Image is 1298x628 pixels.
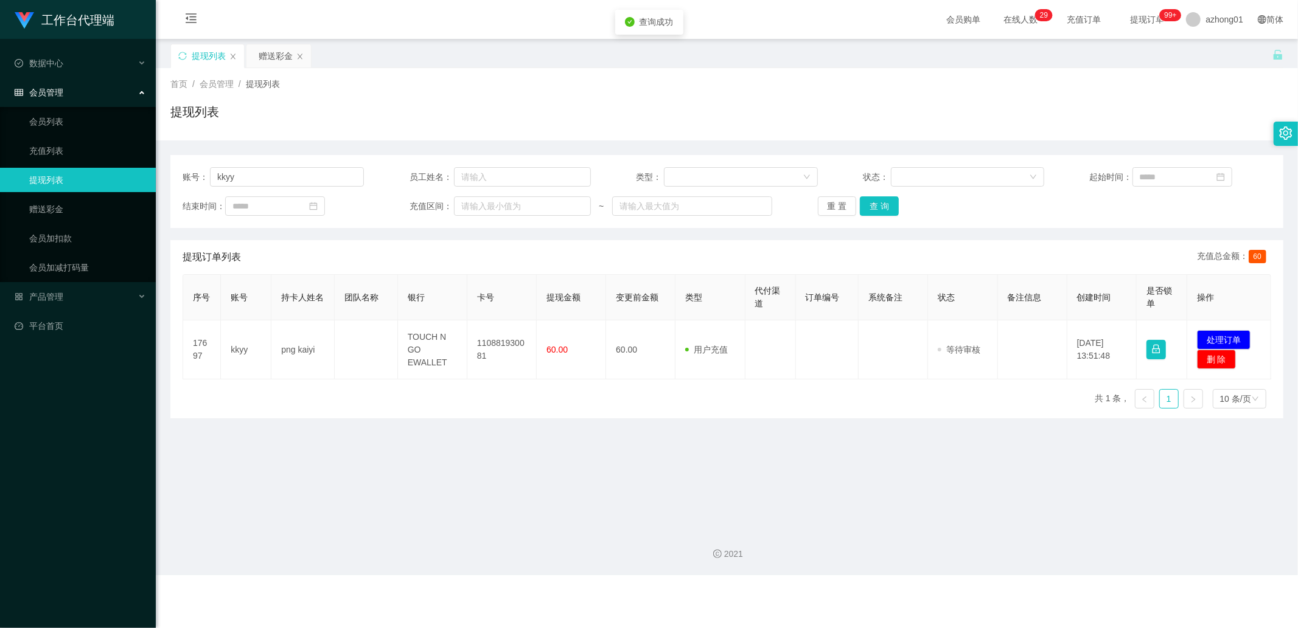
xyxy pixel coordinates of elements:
[15,58,63,68] span: 数据中心
[1008,292,1042,302] span: 备注信息
[15,59,23,67] i: 图标: check-circle-o
[1220,390,1251,408] div: 10 条/页
[1197,330,1251,350] button: 处理订单
[1035,9,1053,21] sup: 29
[1159,389,1179,409] li: 1
[271,320,335,379] td: png kaiyi
[239,79,241,89] span: /
[398,320,467,379] td: TOUCH N GO EWALLET
[15,292,63,302] span: 产品管理
[246,79,280,89] span: 提现列表
[860,196,899,216] button: 查 询
[755,286,781,308] span: 代付渠道
[997,15,1044,24] span: 在线人数
[1258,15,1266,24] i: 图标: global
[803,173,811,182] i: 图标: down
[1197,292,1214,302] span: 操作
[938,292,955,302] span: 状态
[616,292,658,302] span: 变更前金额
[170,79,187,89] span: 首页
[192,44,226,67] div: 提现列表
[1146,340,1166,359] button: 图标: lock
[685,345,728,354] span: 用户充值
[309,202,318,210] i: 图标: calendar
[15,314,146,338] a: 图标: dashboard平台首页
[229,53,237,60] i: 图标: close
[29,109,146,134] a: 会员列表
[477,292,494,302] span: 卡号
[938,345,980,354] span: 等待审核
[183,200,225,213] span: 结束时间：
[1190,396,1197,403] i: 图标: right
[1077,292,1111,302] span: 创建时间
[29,139,146,163] a: 充值列表
[1159,9,1181,21] sup: 980
[183,171,210,184] span: 账号：
[1141,396,1148,403] i: 图标: left
[1197,350,1236,369] button: 删 除
[259,44,293,67] div: 赠送彩金
[29,197,146,221] a: 赠送彩金
[1160,390,1178,408] a: 1
[15,292,23,301] i: 图标: appstore-o
[1030,173,1037,182] i: 图标: down
[1184,389,1203,409] li: 下一页
[685,292,702,302] span: 类型
[1135,389,1154,409] li: 上一页
[1249,250,1266,263] span: 60
[1124,15,1170,24] span: 提现订单
[1272,49,1283,60] i: 图标: unlock
[193,292,210,302] span: 序号
[410,200,454,213] span: 充值区间：
[818,196,857,216] button: 重 置
[29,255,146,280] a: 会员加减打码量
[410,171,454,184] span: 员工姓名：
[344,292,379,302] span: 团队名称
[41,1,114,40] h1: 工作台代理端
[281,292,324,302] span: 持卡人姓名
[183,320,221,379] td: 17697
[467,320,537,379] td: 110881930081
[612,196,772,216] input: 请输入最大值为
[15,15,114,24] a: 工作台代理端
[1067,320,1137,379] td: [DATE] 13:51:48
[221,320,271,379] td: kkyy
[178,52,187,60] i: 图标: sync
[1061,15,1107,24] span: 充值订单
[806,292,840,302] span: 订单编号
[15,88,23,97] i: 图标: table
[713,550,722,558] i: 图标: copyright
[296,53,304,60] i: 图标: close
[1252,395,1259,404] i: 图标: down
[606,320,675,379] td: 60.00
[231,292,248,302] span: 账号
[546,292,581,302] span: 提现金额
[591,200,612,213] span: ~
[640,17,674,27] span: 查询成功
[166,548,1288,561] div: 2021
[625,17,635,27] i: icon: check-circle
[1090,171,1132,184] span: 起始时间：
[636,171,664,184] span: 类型：
[454,167,591,187] input: 请输入
[1040,9,1044,21] p: 2
[454,196,591,216] input: 请输入最小值为
[868,292,902,302] span: 系统备注
[170,1,212,40] i: 图标: menu-fold
[1279,126,1293,140] i: 图标: setting
[1198,250,1271,264] div: 充值总金额：
[1095,389,1130,409] li: 共 1 条，
[29,226,146,250] a: 会员加扣款
[863,171,891,184] span: 状态：
[15,88,63,97] span: 会员管理
[15,12,34,29] img: logo.9652507e.png
[200,79,234,89] span: 会员管理
[408,292,425,302] span: 银行
[29,168,146,192] a: 提现列表
[192,79,195,89] span: /
[170,103,219,121] h1: 提现列表
[1044,9,1048,21] p: 9
[546,345,568,354] span: 60.00
[1146,286,1172,308] span: 是否锁单
[1216,173,1225,181] i: 图标: calendar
